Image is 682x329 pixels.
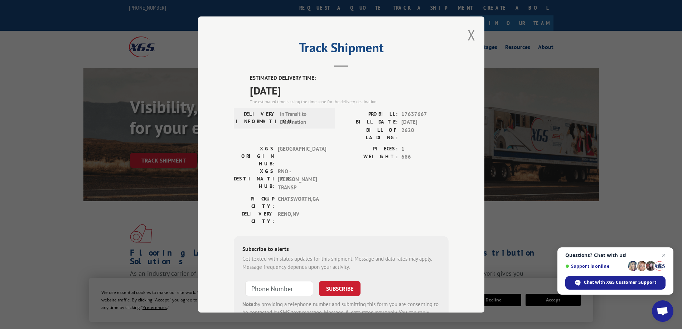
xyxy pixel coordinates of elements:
label: ESTIMATED DELIVERY TIME: [250,74,449,82]
span: Chat with XGS Customer Support [584,279,656,286]
label: BILL DATE: [341,118,398,126]
strong: Note: [242,301,255,308]
span: RENO , NV [278,210,326,225]
label: PIECES: [341,145,398,153]
span: 686 [401,153,449,161]
span: 17637667 [401,110,449,118]
label: WEIGHT: [341,153,398,161]
button: SUBSCRIBE [319,281,361,296]
span: Support is online [565,263,625,269]
button: Close modal [468,25,475,44]
div: Subscribe to alerts [242,245,440,255]
div: The estimated time is using the time zone for the delivery destination. [250,98,449,105]
span: RNO - [PERSON_NAME] TRANSP [278,168,326,192]
span: 1 [401,145,449,153]
label: DELIVERY INFORMATION: [236,110,276,126]
div: Get texted with status updates for this shipment. Message and data rates may apply. Message frequ... [242,255,440,271]
span: Questions? Chat with us! [565,252,666,258]
div: by providing a telephone number and submitting this form you are consenting to be contacted by SM... [242,300,440,325]
div: Open chat [652,300,673,322]
span: [GEOGRAPHIC_DATA] [278,145,326,168]
label: PICKUP CITY: [234,195,274,210]
span: In Transit to Destination [280,110,328,126]
label: DELIVERY CITY: [234,210,274,225]
span: 2620 [401,126,449,141]
h2: Track Shipment [234,43,449,56]
span: [DATE] [250,82,449,98]
span: Close chat [659,251,668,260]
span: [DATE] [401,118,449,126]
div: Chat with XGS Customer Support [565,276,666,290]
input: Phone Number [245,281,313,296]
label: XGS ORIGIN HUB: [234,145,274,168]
label: BILL OF LADING: [341,126,398,141]
label: XGS DESTINATION HUB: [234,168,274,192]
label: PROBILL: [341,110,398,118]
span: CHATSWORTH , GA [278,195,326,210]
